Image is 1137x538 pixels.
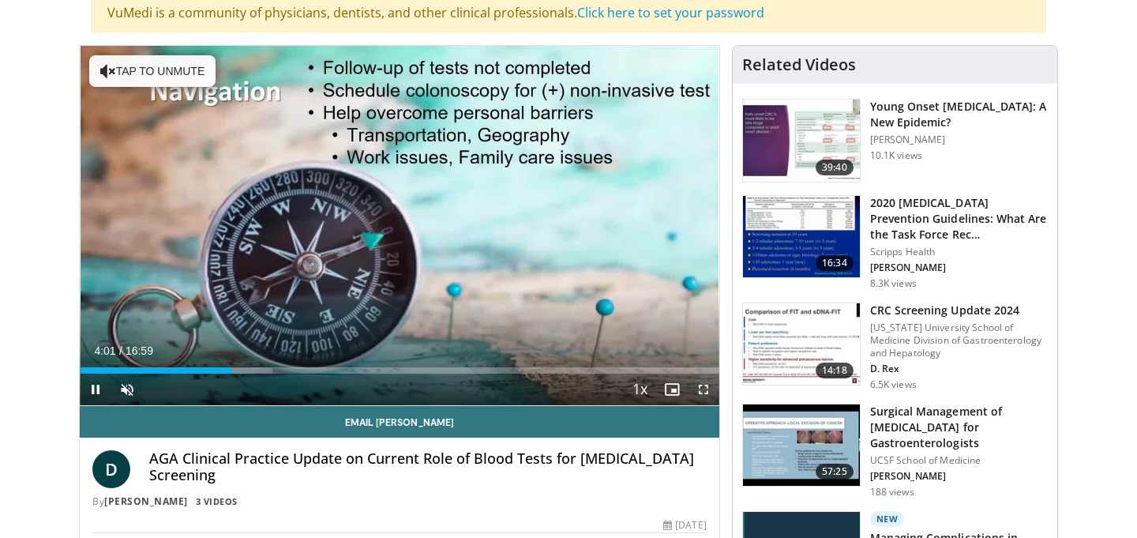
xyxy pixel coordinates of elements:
h4: AGA Clinical Practice Update on Current Role of Blood Tests for [MEDICAL_DATA] Screening [149,450,707,484]
h4: Related Videos [742,55,856,74]
h3: Young Onset [MEDICAL_DATA]: A New Epidemic? [870,99,1048,130]
p: [US_STATE] University School of Medicine Division of Gastroenterology and Hepatology [870,322,1048,359]
a: D [92,450,130,488]
div: By [92,495,707,509]
img: 91500494-a7c6-4302-a3df-6280f031e251.150x105_q85_crop-smart_upscale.jpg [743,303,860,386]
p: D. Rex [870,363,1048,375]
p: 10.1K views [870,149,922,162]
span: 16:59 [126,344,153,357]
span: 57:25 [816,464,854,480]
a: 16:34 2020 [MEDICAL_DATA] Prevention Guidelines: What Are the Task Force Rec… Scripps Health [PER... [742,195,1048,290]
p: New [870,511,905,527]
p: 6.5K views [870,378,917,391]
div: Progress Bar [80,367,719,374]
span: 16:34 [816,255,854,271]
p: 188 views [870,486,914,498]
p: [PERSON_NAME] [870,261,1048,274]
p: [PERSON_NAME] [870,134,1048,146]
img: 1ac37fbe-7b52-4c81-8c6c-a0dd688d0102.150x105_q85_crop-smart_upscale.jpg [743,196,860,278]
button: Playback Rate [625,374,656,405]
a: 14:18 CRC Screening Update 2024 [US_STATE] University School of Medicine Division of Gastroentero... [742,303,1048,391]
h3: 2020 [MEDICAL_DATA] Prevention Guidelines: What Are the Task Force Rec… [870,195,1048,243]
video-js: Video Player [80,46,719,406]
span: 14:18 [816,363,854,378]
span: 39:40 [816,160,854,175]
div: [DATE] [663,518,706,532]
button: Pause [80,374,111,405]
p: Scripps Health [870,246,1048,258]
span: 4:01 [94,344,115,357]
span: / [119,344,122,357]
button: Tap to unmute [89,55,216,87]
a: [PERSON_NAME] [104,495,188,508]
h3: CRC Screening Update 2024 [870,303,1048,318]
a: 39:40 Young Onset [MEDICAL_DATA]: A New Epidemic? [PERSON_NAME] 10.1K views [742,99,1048,182]
h3: Surgical Management of [MEDICAL_DATA] for Gastroenterologists [870,404,1048,451]
button: Fullscreen [688,374,719,405]
p: [PERSON_NAME] [870,470,1048,483]
p: 8.3K views [870,277,917,290]
img: b23cd043-23fa-4b3f-b698-90acdd47bf2e.150x105_q85_crop-smart_upscale.jpg [743,100,860,182]
img: 00707986-8314-4f7d-9127-27a2ffc4f1fa.150x105_q85_crop-smart_upscale.jpg [743,404,860,487]
p: UCSF School of Medicine [870,454,1048,467]
a: 3 Videos [190,495,242,508]
a: 57:25 Surgical Management of [MEDICAL_DATA] for Gastroenterologists UCSF School of Medicine [PERS... [742,404,1048,498]
button: Enable picture-in-picture mode [656,374,688,405]
a: Email [PERSON_NAME] [80,406,719,438]
a: Click here to set your password [577,4,764,21]
button: Unmute [111,374,143,405]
